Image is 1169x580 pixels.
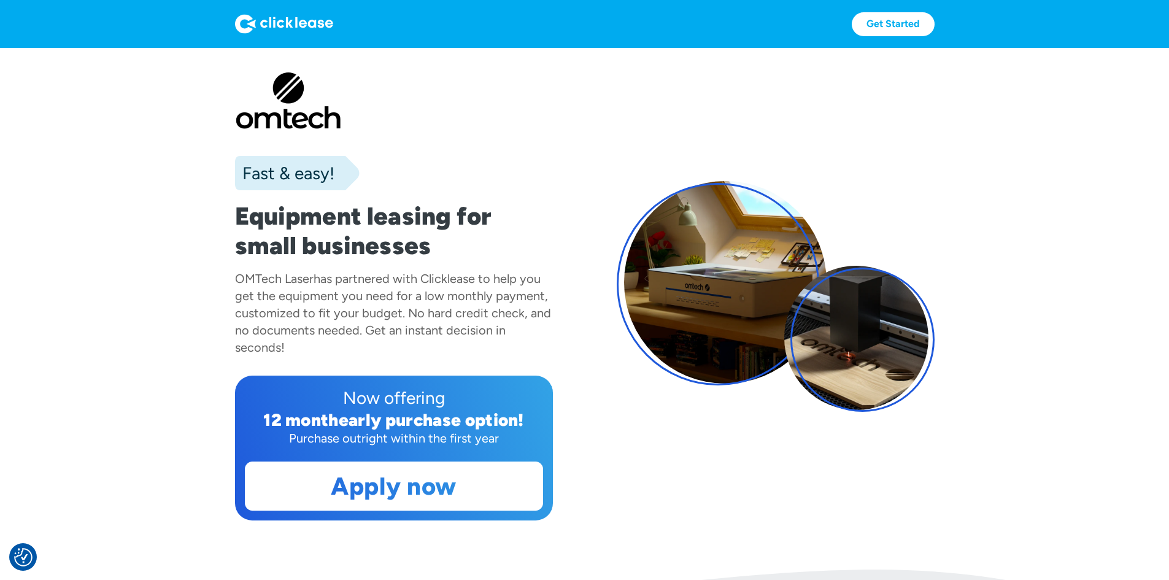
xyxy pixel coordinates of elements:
[235,271,314,286] div: OMTech Laser
[235,161,334,185] div: Fast & easy!
[14,548,33,566] img: Revisit consent button
[245,430,543,447] div: Purchase outright within the first year
[852,12,935,36] a: Get Started
[263,409,339,430] div: 12 month
[235,271,551,355] div: has partnered with Clicklease to help you get the equipment you need for a low monthly payment, c...
[14,548,33,566] button: Consent Preferences
[245,385,543,410] div: Now offering
[235,201,553,260] h1: Equipment leasing for small businesses
[235,14,333,34] img: Logo
[339,409,524,430] div: early purchase option!
[245,462,542,510] a: Apply now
